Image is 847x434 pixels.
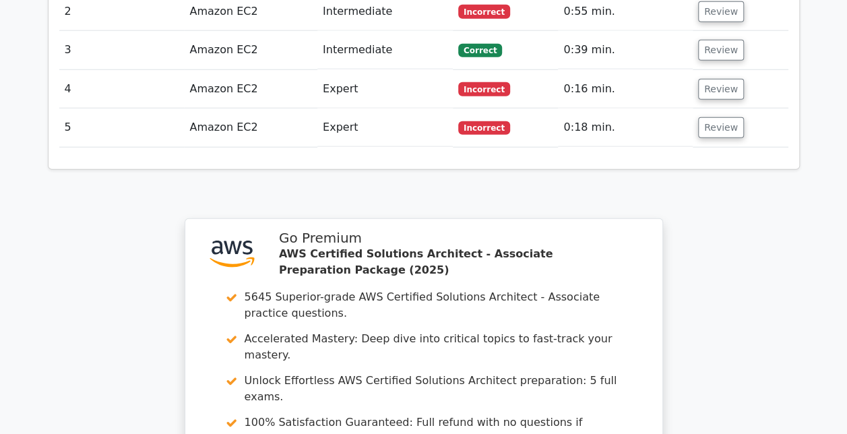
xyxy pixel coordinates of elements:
td: Expert [317,108,453,147]
td: 3 [59,31,185,69]
td: 4 [59,70,185,108]
td: Amazon EC2 [184,70,317,108]
td: Intermediate [317,31,453,69]
td: 5 [59,108,185,147]
span: Incorrect [458,121,510,135]
td: Amazon EC2 [184,31,317,69]
button: Review [698,1,744,22]
td: 0:16 min. [558,70,693,108]
td: Amazon EC2 [184,108,317,147]
span: Correct [458,44,502,57]
td: 0:18 min. [558,108,693,147]
td: Expert [317,70,453,108]
button: Review [698,117,744,138]
button: Review [698,40,744,61]
td: 0:39 min. [558,31,693,69]
span: Incorrect [458,5,510,18]
button: Review [698,79,744,100]
span: Incorrect [458,82,510,96]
